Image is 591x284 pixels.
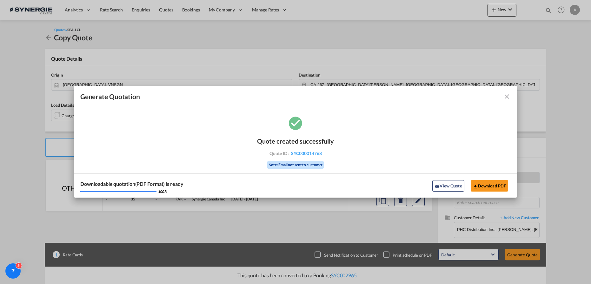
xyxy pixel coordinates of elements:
button: Download PDF [471,180,508,192]
md-icon: icon-close fg-AAA8AD cursor m-0 [503,93,511,100]
div: 100 % [158,189,167,194]
span: Generate Quotation [80,92,140,101]
button: icon-eyeView Quote [432,180,464,192]
md-dialog: Generate Quotation Quote ... [74,86,517,198]
md-icon: icon-download [473,184,478,189]
md-icon: icon-checkbox-marked-circle [288,115,303,131]
div: Note: Email not sent to customer [267,161,324,169]
span: SYC000014768 [291,151,322,156]
iframe: Chat [5,251,27,274]
div: Quote created successfully [257,137,334,145]
div: Quote ID : [259,151,332,156]
md-icon: icon-eye [435,184,440,189]
div: Downloadable quotation(PDF Format) is ready [80,180,183,187]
